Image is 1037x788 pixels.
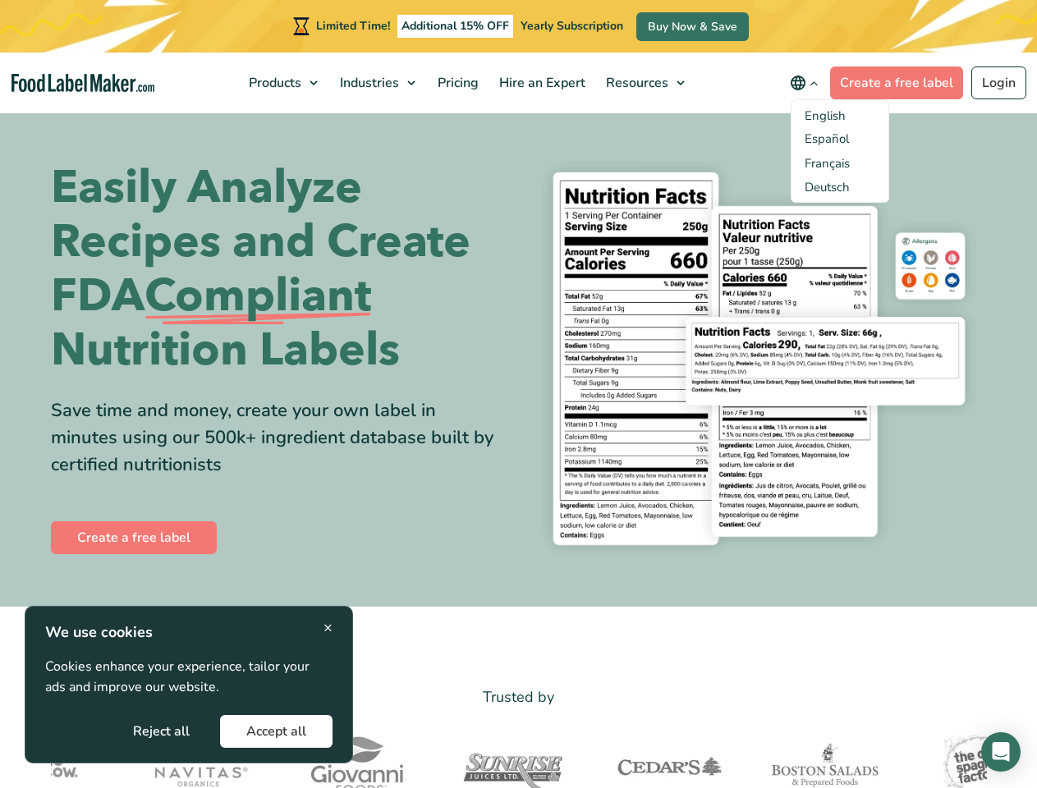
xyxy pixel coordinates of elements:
[51,521,217,554] a: Create a free label
[323,616,333,639] span: ×
[971,66,1026,99] a: Login
[805,107,875,195] aside: Language selected: English
[601,74,670,92] span: Resources
[433,74,480,92] span: Pricing
[220,715,333,748] button: Accept all
[981,732,1021,772] div: Open Intercom Messenger
[145,269,371,323] span: Compliant
[45,657,333,699] p: Cookies enhance your experience, tailor your ads and improve our website.
[244,74,303,92] span: Products
[805,108,846,124] span: English
[428,53,485,113] a: Pricing
[805,131,849,147] a: Language switcher : Spanish
[805,155,850,172] a: Language switcher : French
[107,715,216,748] button: Reject all
[494,74,587,92] span: Hire an Expert
[316,18,390,34] span: Limited Time!
[239,53,326,113] a: Products
[636,12,749,41] a: Buy Now & Save
[489,53,592,113] a: Hire an Expert
[397,15,513,38] span: Additional 15% OFF
[596,53,693,113] a: Resources
[51,397,507,479] div: Save time and money, create your own label in minutes using our 500k+ ingredient database built b...
[45,622,153,642] strong: We use cookies
[521,18,623,34] span: Yearly Subscription
[51,161,507,378] h1: Easily Analyze Recipes and Create FDA Nutrition Labels
[805,179,850,195] a: Language switcher : German
[830,66,963,99] a: Create a free label
[51,685,987,709] p: Trusted by
[335,74,401,92] span: Industries
[330,53,424,113] a: Industries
